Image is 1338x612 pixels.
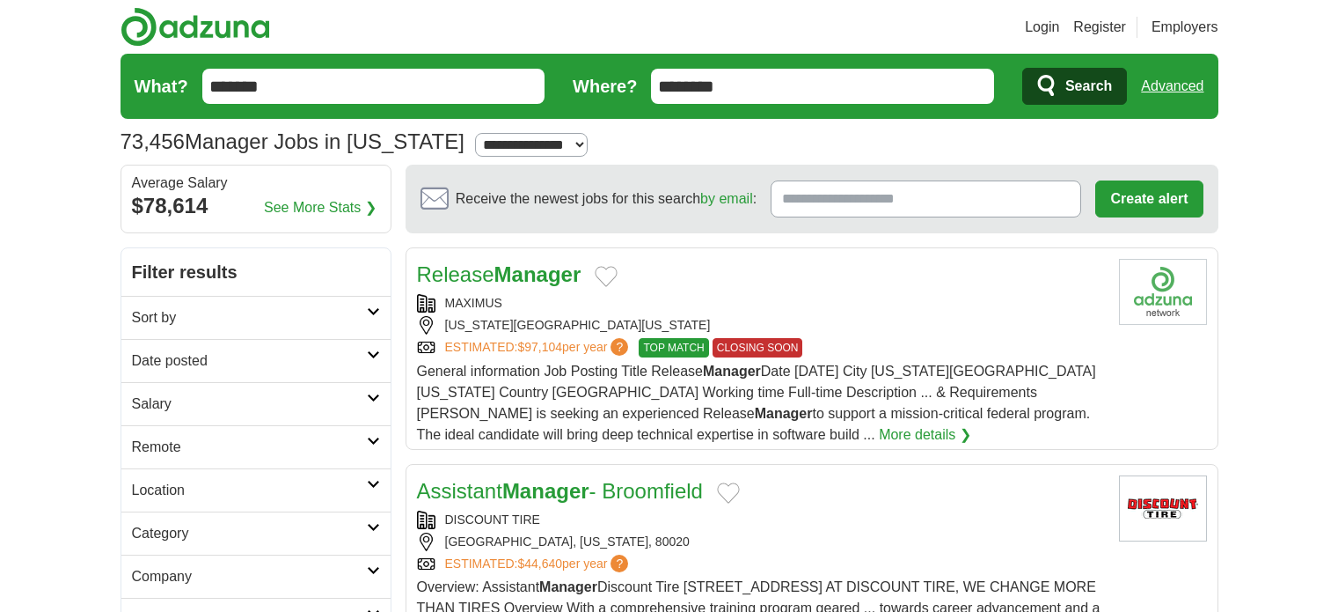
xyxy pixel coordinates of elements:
[611,338,628,356] span: ?
[417,533,1105,551] div: [GEOGRAPHIC_DATA], [US_STATE], 80020
[879,424,971,446] a: More details ❯
[417,316,1105,335] div: [US_STATE][GEOGRAPHIC_DATA][US_STATE]
[121,296,391,339] a: Sort by
[121,7,270,47] img: Adzuna logo
[1152,17,1218,38] a: Employers
[573,73,637,100] label: Where?
[121,512,391,555] a: Category
[595,266,618,287] button: Add to favorite jobs
[517,557,562,571] span: $44,640
[132,437,367,458] h2: Remote
[1141,69,1203,104] a: Advanced
[717,483,740,504] button: Add to favorite jobs
[1025,17,1059,38] a: Login
[755,406,813,421] strong: Manager
[445,555,632,573] a: ESTIMATED:$44,640per year?
[121,339,391,382] a: Date posted
[417,364,1096,442] span: General information Job Posting Title Release Date [DATE] City [US_STATE][GEOGRAPHIC_DATA] [US_ST...
[132,307,367,328] h2: Sort by
[132,176,380,190] div: Average Salary
[611,555,628,572] span: ?
[121,129,464,153] h1: Manager Jobs in [US_STATE]
[639,338,708,358] span: TOP MATCH
[264,197,377,218] a: See More Stats ❯
[502,479,589,503] strong: Manager
[1119,259,1207,325] img: Company logo
[445,338,632,358] a: ESTIMATED:$97,104per year?
[417,294,1105,313] div: MAXIMUS
[121,126,185,158] span: 73,456
[494,262,581,286] strong: Manager
[1065,69,1112,104] span: Search
[713,338,803,358] span: CLOSING SOON
[517,340,562,354] span: $97,104
[132,350,367,372] h2: Date posted
[121,382,391,425] a: Salary
[539,579,597,594] strong: Manager
[132,190,380,222] div: $78,614
[1095,181,1203,218] button: Create alert
[417,262,581,286] a: ReleaseManager
[445,512,540,527] a: DISCOUNT TIRE
[121,468,391,512] a: Location
[132,480,367,501] h2: Location
[121,555,391,598] a: Company
[135,73,188,100] label: What?
[1022,68,1127,105] button: Search
[121,248,391,296] h2: Filter results
[132,566,367,587] h2: Company
[132,394,367,415] h2: Salary
[456,188,757,210] span: Receive the newest jobs for this search :
[417,479,703,503] a: AssistantManager- Broomfield
[700,191,753,206] a: by email
[703,364,761,379] strong: Manager
[1119,476,1207,542] img: Discount Tire logo
[1073,17,1126,38] a: Register
[121,425,391,468] a: Remote
[132,523,367,544] h2: Category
